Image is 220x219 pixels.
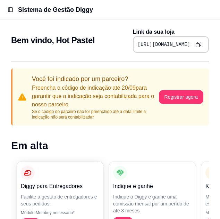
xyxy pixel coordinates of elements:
h2: Bem vindo, Hot Pastel [11,35,95,46]
p: Você foi indicado por um parceiro? [32,74,159,84]
p: Se o código do parceiro não for preenchido até a data limite a indicação não será contabilizada* [32,109,159,120]
p: Preencha o código de indicação até 20/09 para garantir que a indicação seja contabilizada para o ... [32,84,159,109]
pre: [URL][DOMAIN_NAME] [138,41,190,48]
p: Diggy para Entregadores [21,182,99,190]
p: Facilite a gestão de entregadores e seus pedidos. [21,193,99,207]
p: Link da sua loja [133,28,209,36]
h1: Em alta [11,139,209,152]
button: Copy to clipboard [193,39,204,50]
h1: Sistema de Gestão Diggy [18,5,93,15]
p: Indique e ganhe [113,182,192,190]
p: Módulo Motoboy necessário* [21,210,99,216]
button: Registrar agora [159,90,204,104]
p: Indique o Diggy e ganhe uma comissão mensal por um perído de até 3 meses [113,193,192,214]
